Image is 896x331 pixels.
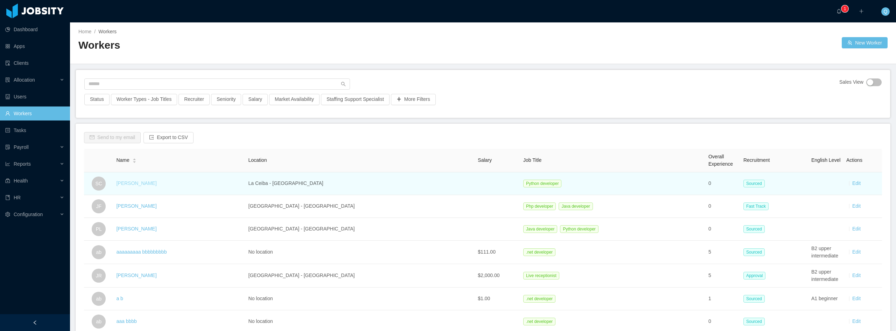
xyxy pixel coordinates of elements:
[852,180,861,186] a: Edit
[743,295,765,303] span: Sourced
[116,203,156,209] a: [PERSON_NAME]
[478,157,492,163] span: Salary
[743,225,765,233] span: Sourced
[523,157,541,163] span: Job Title
[14,178,28,184] span: Health
[5,39,64,53] a: icon: appstoreApps
[246,288,475,310] td: No location
[96,269,102,283] span: JR
[844,5,846,12] p: 1
[846,157,862,163] span: Actions
[246,195,475,218] td: [GEOGRAPHIC_DATA] - [GEOGRAPHIC_DATA]
[842,37,888,48] button: icon: usergroup-addNew Worker
[523,202,556,210] span: Php developer
[269,94,320,105] button: Market Availability
[243,94,268,105] button: Salary
[178,94,210,105] button: Recruiter
[341,82,346,87] i: icon: search
[743,226,768,232] a: Sourced
[5,178,10,183] i: icon: medicine-box
[743,203,771,209] a: Fast Track
[5,106,64,120] a: icon: userWorkers
[321,94,390,105] button: Staffing Support Specialist
[523,272,559,280] span: Live receptionist
[808,288,843,310] td: A1 beginner
[478,273,499,278] span: $2,000.00
[852,203,861,209] a: Edit
[743,249,768,255] a: Sourced
[116,226,156,232] a: [PERSON_NAME]
[706,288,741,310] td: 1
[743,248,765,256] span: Sourced
[743,296,768,301] a: Sourced
[5,22,64,36] a: icon: pie-chartDashboard
[96,245,101,259] span: ab
[859,9,864,14] i: icon: plus
[246,172,475,195] td: La Ceiba - [GEOGRAPHIC_DATA]
[706,195,741,218] td: 0
[14,212,43,217] span: Configuration
[246,241,475,264] td: No location
[478,249,496,255] span: $111.00
[98,29,117,34] span: Workers
[852,226,861,232] a: Edit
[852,273,861,278] a: Edit
[523,180,561,187] span: Python developer
[116,157,129,164] span: Name
[706,172,741,195] td: 0
[143,132,194,143] button: icon: exportExport to CSV
[839,78,863,86] span: Sales View
[96,292,101,306] span: ab
[116,296,123,301] a: a b
[5,56,64,70] a: icon: auditClients
[560,225,598,233] span: Python developer
[5,195,10,200] i: icon: book
[743,318,768,324] a: Sourced
[852,296,861,301] a: Edit
[852,318,861,324] a: Edit
[96,199,101,213] span: JF
[95,177,102,191] span: SC
[743,202,769,210] span: Fast Track
[78,38,483,53] h2: Workers
[743,318,765,325] span: Sourced
[523,248,555,256] span: .net developer
[132,157,136,162] div: Sort
[94,29,96,34] span: /
[706,218,741,241] td: 0
[5,90,64,104] a: icon: robotUsers
[559,202,593,210] span: Java developer
[743,273,768,278] a: Approval
[116,249,167,255] a: aaaaaaaaa bbbbbbbbb
[132,158,136,160] i: icon: caret-up
[708,154,733,167] span: Overall Experience
[116,318,136,324] a: aaa bbbb
[96,222,102,236] span: PL
[5,145,10,150] i: icon: file-protect
[14,161,31,167] span: Reports
[743,157,770,163] span: Recruitment
[743,180,765,187] span: Sourced
[84,94,110,105] button: Status
[478,296,490,301] span: $1.00
[248,157,267,163] span: Location
[706,264,741,288] td: 5
[14,195,21,200] span: HR
[808,264,843,288] td: B2 upper intermediate
[884,7,888,16] span: Q
[852,249,861,255] a: Edit
[523,318,555,325] span: .net developer
[5,123,64,137] a: icon: profileTasks
[5,77,10,82] i: icon: solution
[5,161,10,166] i: icon: line-chart
[96,315,101,329] span: ab
[743,272,765,280] span: Approval
[14,77,35,83] span: Allocation
[391,94,436,105] button: icon: plusMore Filters
[78,29,91,34] a: Home
[246,264,475,288] td: [GEOGRAPHIC_DATA] - [GEOGRAPHIC_DATA]
[523,225,557,233] span: Java developer
[706,241,741,264] td: 5
[808,241,843,264] td: B2 upper intermediate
